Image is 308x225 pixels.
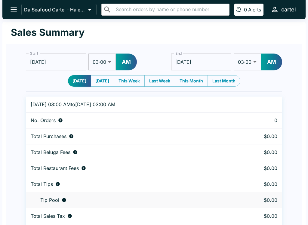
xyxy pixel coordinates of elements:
button: Da Seafood Cartel - Haleiwa [21,4,97,15]
p: $0.00 [236,149,277,155]
div: Number of orders placed [31,117,227,123]
p: Da Seafood Cartel - Haleiwa [24,7,85,13]
input: Choose date, selected date is Sep 4, 2025 [171,54,231,70]
p: No. Orders [31,117,56,123]
p: Total Sales Tax [31,213,65,219]
div: Tips unclaimed by a waiter [31,197,227,203]
h1: Sales Summary [11,26,85,39]
input: Choose date, selected date is Sep 3, 2025 [26,54,86,70]
div: Sales tax paid by diners [31,213,227,219]
p: $0.00 [236,197,277,203]
p: $0.00 [236,181,277,187]
div: Fees paid by diners to Beluga [31,149,227,155]
button: Last Week [144,75,175,87]
button: AM [116,54,137,70]
p: 0 [244,7,247,13]
p: 0 [236,117,277,123]
p: [DATE] 03:00 AM to [DATE] 03:00 AM [31,101,227,107]
p: Total Purchases [31,133,66,139]
div: Fees paid by diners to restaurant [31,165,227,171]
button: cartel [268,3,298,16]
label: Start [30,51,38,56]
p: Tip Pool [40,197,59,203]
p: $0.00 [236,165,277,171]
p: Total Tips [31,181,53,187]
button: AM [261,54,282,70]
p: $0.00 [236,133,277,139]
button: [DATE] [68,75,91,87]
button: [DATE] [91,75,114,87]
button: Last Month [208,75,240,87]
button: This Month [175,75,208,87]
div: Aggregate order subtotals [31,133,227,139]
p: $0.00 [236,213,277,219]
div: Combined individual and pooled tips [31,181,227,187]
p: Total Restaurant Fees [31,165,79,171]
div: cartel [281,6,296,13]
button: open drawer [6,2,21,17]
p: Alerts [248,7,261,13]
button: This Week [114,75,145,87]
input: Search orders by name or phone number [114,5,227,14]
p: Total Beluga Fees [31,149,70,155]
label: End [175,51,182,56]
